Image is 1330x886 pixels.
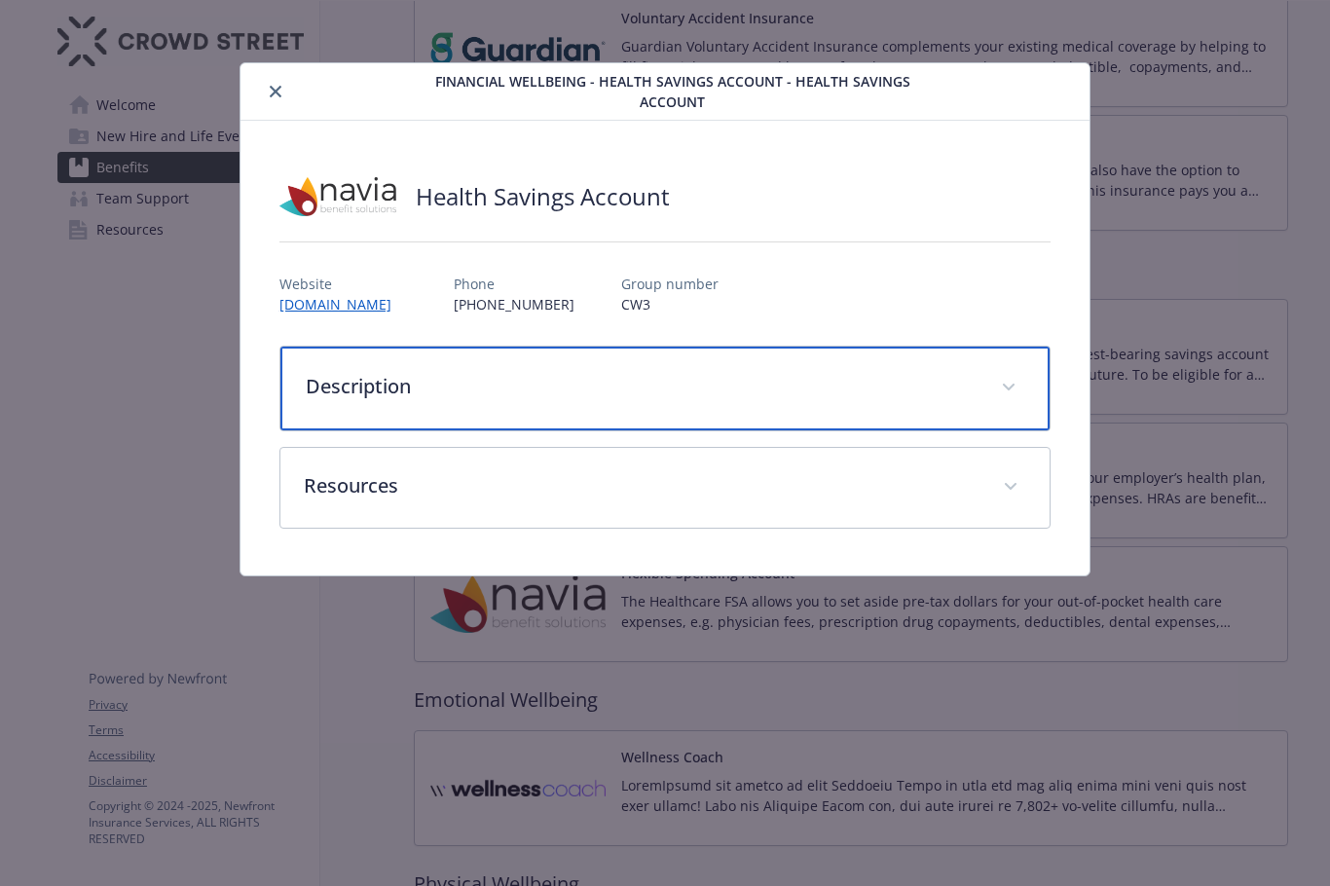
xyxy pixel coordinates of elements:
[280,347,1050,430] div: Description
[423,71,923,112] span: Financial Wellbeing - Health Savings Account - Health Savings Account
[306,372,978,401] p: Description
[279,274,407,294] p: Website
[454,294,574,314] p: [PHONE_NUMBER]
[279,295,407,314] a: [DOMAIN_NAME]
[621,294,719,314] p: CW3
[264,80,287,103] button: close
[454,274,574,294] p: Phone
[416,180,670,213] h2: Health Savings Account
[621,274,719,294] p: Group number
[280,448,1050,528] div: Resources
[279,167,396,226] img: Navia Benefit Solutions
[133,62,1198,576] div: details for plan Financial Wellbeing - Health Savings Account - Health Savings Account
[304,471,979,500] p: Resources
